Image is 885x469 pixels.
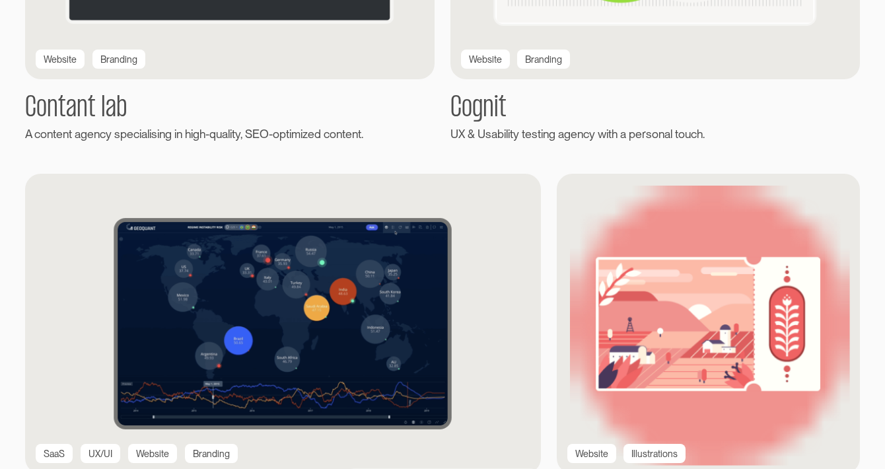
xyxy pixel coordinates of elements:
[450,126,860,143] div: UX & Usability testing agency with a personal touch.
[631,447,678,460] div: Illustrations
[450,94,860,123] h1: Cognit
[25,126,435,143] div: A content agency specialising in high-quality, SEO-optimized content.
[469,52,502,66] div: Website
[525,52,562,66] div: Branding
[25,94,435,123] h1: Contant lab
[88,447,112,460] div: UX/UI
[100,52,137,66] div: Branding
[136,447,169,460] div: Website
[44,447,65,460] div: SaaS
[193,447,230,460] div: Branding
[575,447,608,460] div: Website
[44,52,77,66] div: Website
